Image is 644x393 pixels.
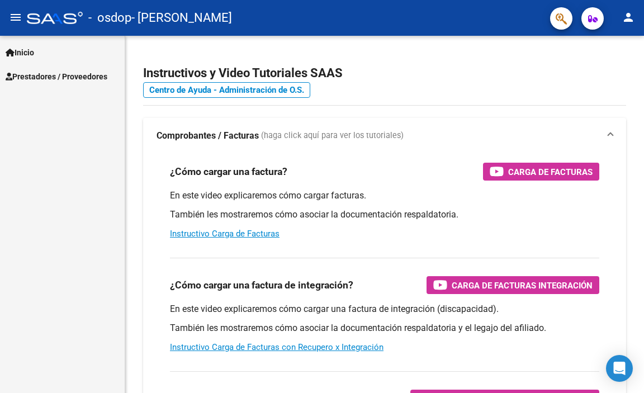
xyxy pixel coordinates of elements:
strong: Comprobantes / Facturas [157,130,259,142]
span: Carga de Facturas Integración [452,278,593,292]
button: Carga de Facturas [483,163,599,181]
span: Prestadores / Proveedores [6,70,107,83]
p: También les mostraremos cómo asociar la documentación respaldatoria. [170,209,599,221]
p: En este video explicaremos cómo cargar facturas. [170,190,599,202]
span: Carga de Facturas [508,165,593,179]
span: Inicio [6,46,34,59]
span: - [PERSON_NAME] [131,6,232,30]
h3: ¿Cómo cargar una factura? [170,164,287,179]
mat-icon: person [622,11,635,24]
h2: Instructivos y Video Tutoriales SAAS [143,63,626,84]
mat-expansion-panel-header: Comprobantes / Facturas (haga click aquí para ver los tutoriales) [143,118,626,154]
a: Instructivo Carga de Facturas con Recupero x Integración [170,342,383,352]
h3: ¿Cómo cargar una factura de integración? [170,277,353,293]
p: También les mostraremos cómo asociar la documentación respaldatoria y el legajo del afiliado. [170,322,599,334]
mat-icon: menu [9,11,22,24]
span: (haga click aquí para ver los tutoriales) [261,130,404,142]
p: En este video explicaremos cómo cargar una factura de integración (discapacidad). [170,303,599,315]
span: - osdop [88,6,131,30]
a: Centro de Ayuda - Administración de O.S. [143,82,310,98]
button: Carga de Facturas Integración [427,276,599,294]
a: Instructivo Carga de Facturas [170,229,280,239]
div: Open Intercom Messenger [606,355,633,382]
